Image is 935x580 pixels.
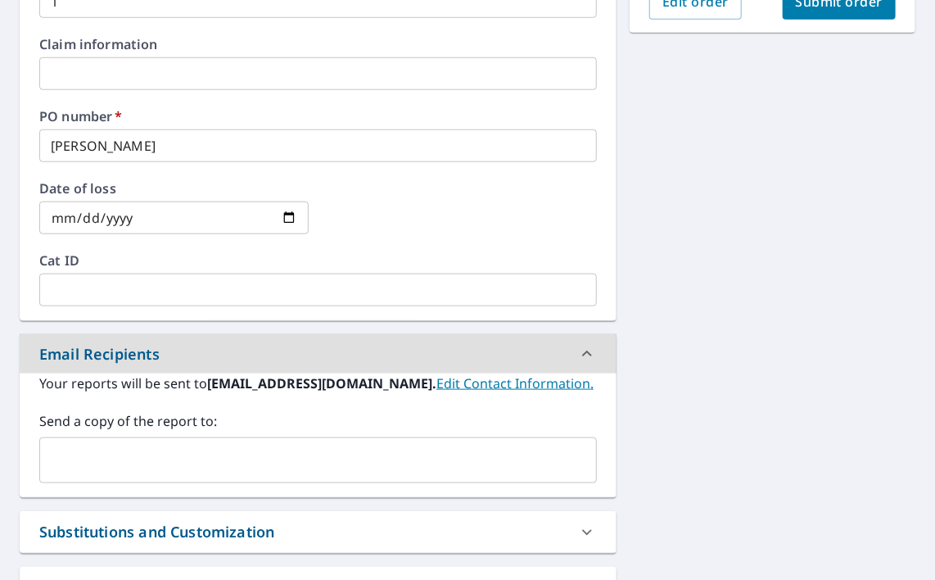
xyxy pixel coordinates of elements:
[39,182,309,195] label: Date of loss
[39,38,597,51] label: Claim information
[20,334,617,374] div: Email Recipients
[39,411,597,431] label: Send a copy of the report to:
[436,374,594,392] a: EditContactInfo
[39,521,274,543] div: Substitutions and Customization
[20,511,617,553] div: Substitutions and Customization
[39,254,597,267] label: Cat ID
[39,343,160,365] div: Email Recipients
[207,374,436,392] b: [EMAIL_ADDRESS][DOMAIN_NAME].
[39,110,597,123] label: PO number
[39,374,597,393] label: Your reports will be sent to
